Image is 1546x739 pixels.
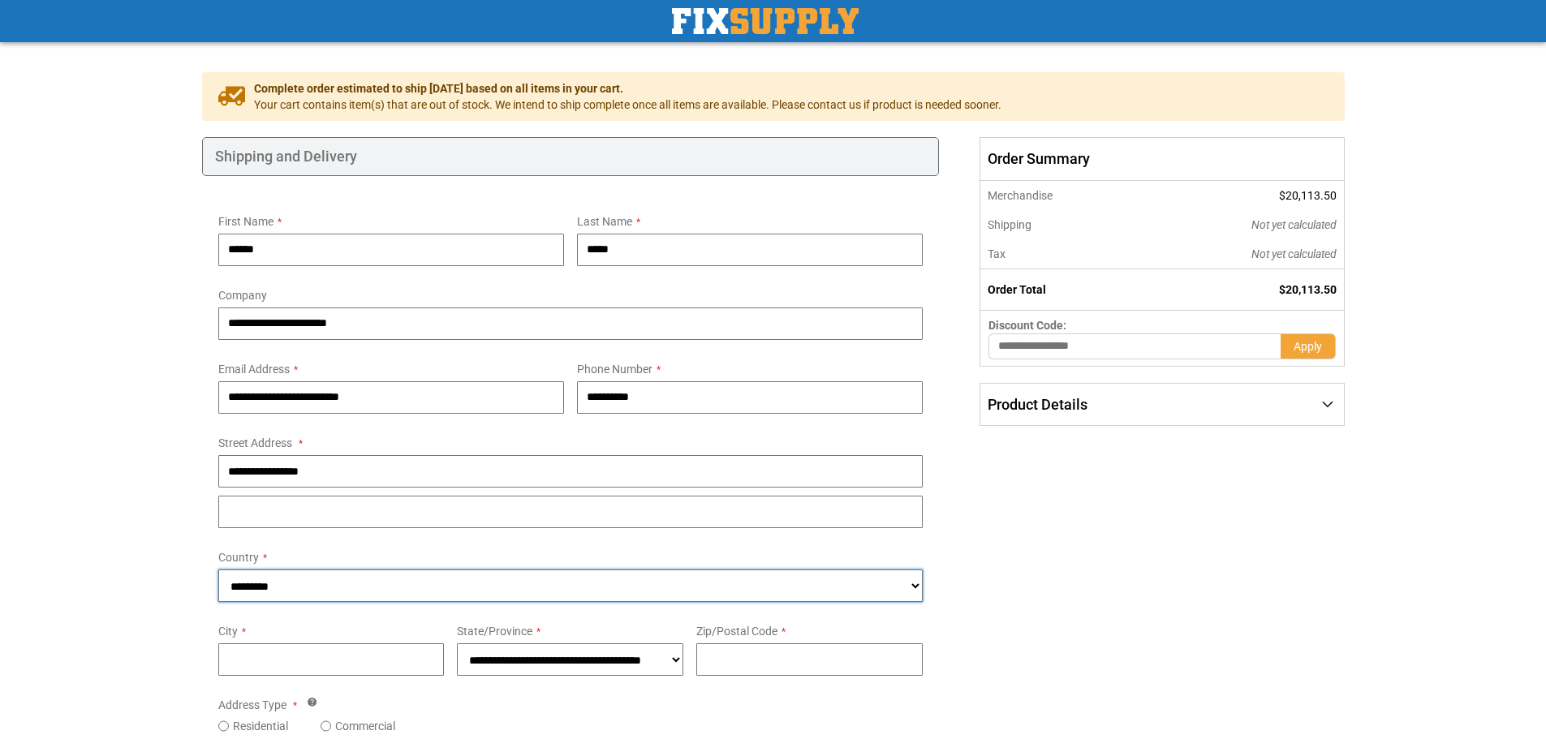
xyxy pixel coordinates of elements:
[1279,189,1337,202] span: $20,113.50
[218,436,292,449] span: Street Address
[1294,340,1322,353] span: Apply
[202,137,940,176] div: Shipping and Delivery
[218,215,273,228] span: First Name
[988,396,1087,413] span: Product Details
[980,239,1142,269] th: Tax
[988,283,1046,296] strong: Order Total
[988,218,1031,231] span: Shipping
[254,80,1001,97] span: Complete order estimated to ship [DATE] based on all items in your cart.
[218,363,290,376] span: Email Address
[988,319,1066,332] span: Discount Code:
[672,8,859,34] a: store logo
[233,718,288,734] label: Residential
[577,215,632,228] span: Last Name
[254,97,1001,113] span: Your cart contains item(s) that are out of stock. We intend to ship complete once all items are a...
[218,698,286,711] span: Address Type
[980,181,1142,210] th: Merchandise
[1251,247,1337,260] span: Not yet calculated
[457,625,532,638] span: State/Province
[1251,218,1337,231] span: Not yet calculated
[980,137,1344,181] span: Order Summary
[672,8,859,34] img: Fix Industrial Supply
[696,625,777,638] span: Zip/Postal Code
[1279,283,1337,296] span: $20,113.50
[218,625,238,638] span: City
[218,551,259,564] span: Country
[218,289,267,302] span: Company
[1281,333,1336,359] button: Apply
[577,363,652,376] span: Phone Number
[335,718,395,734] label: Commercial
